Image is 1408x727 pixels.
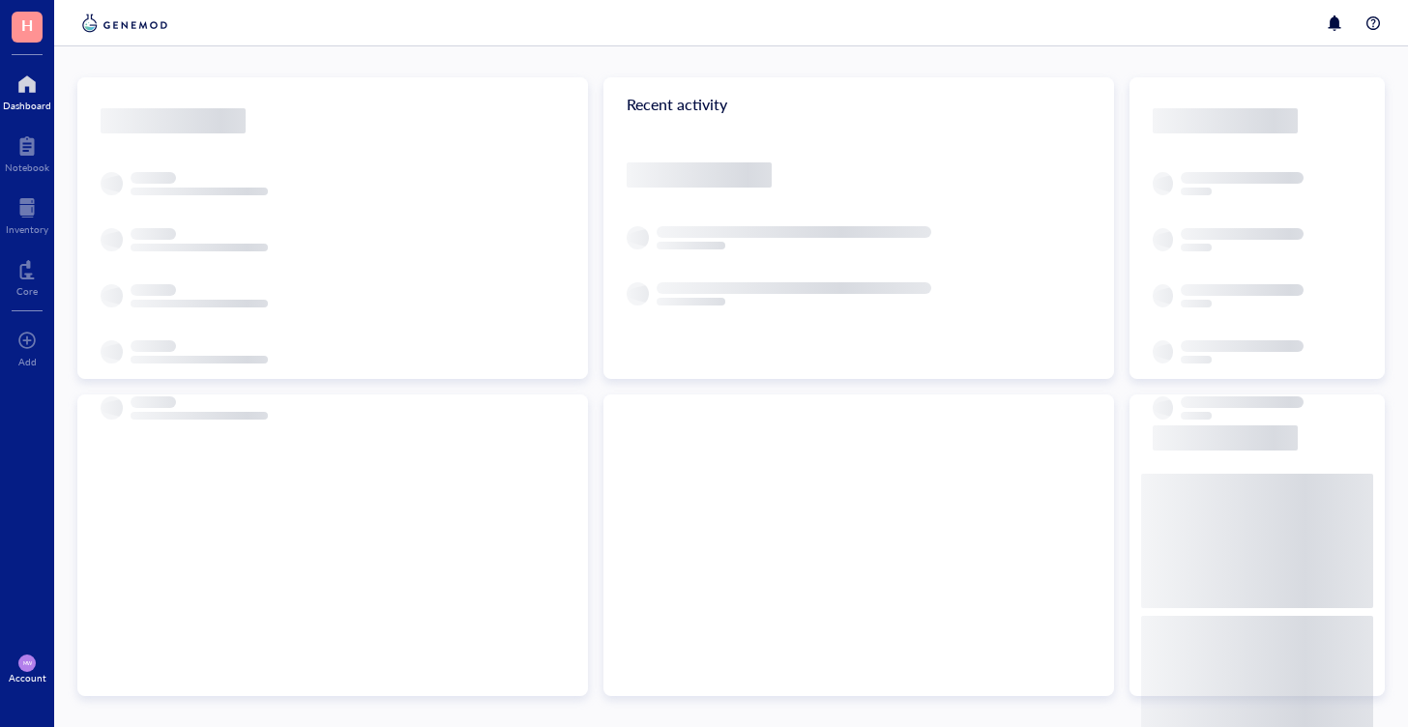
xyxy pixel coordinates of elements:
[16,254,38,297] a: Core
[9,672,46,683] div: Account
[5,161,49,173] div: Notebook
[21,13,33,37] span: H
[3,69,51,111] a: Dashboard
[3,100,51,111] div: Dashboard
[77,12,172,35] img: genemod-logo
[6,192,48,235] a: Inventory
[5,131,49,173] a: Notebook
[22,660,32,666] span: MW
[16,285,38,297] div: Core
[6,223,48,235] div: Inventory
[603,77,1114,131] div: Recent activity
[18,356,37,367] div: Add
